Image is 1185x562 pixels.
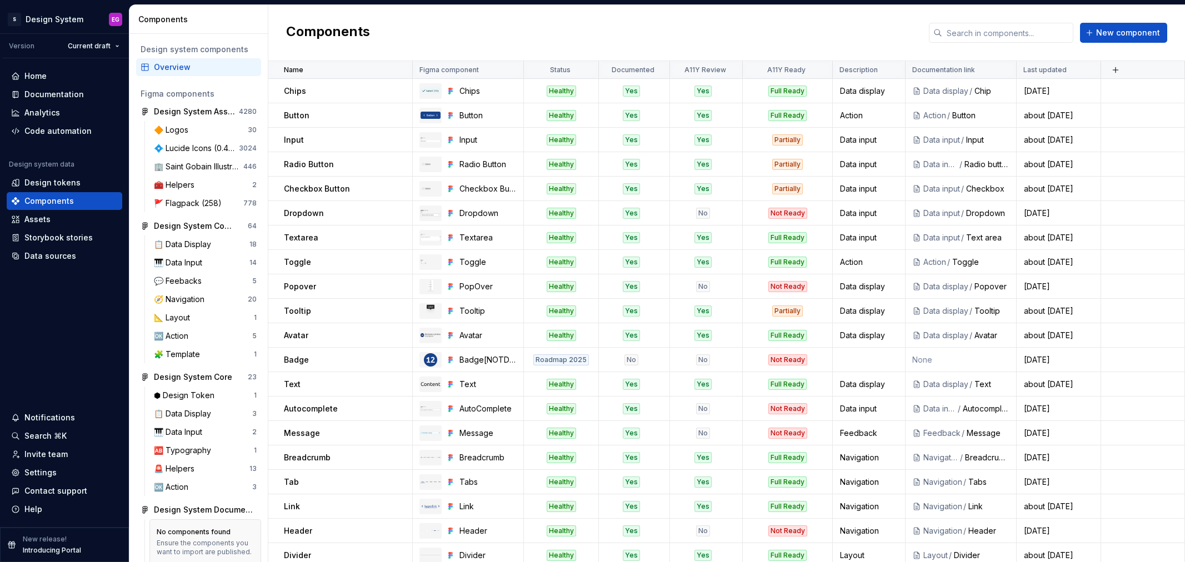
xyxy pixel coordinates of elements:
div: No [696,403,710,414]
div: 📐 Layout [154,312,194,323]
div: Data display [833,330,904,341]
div: Roadmap 2025 [533,354,589,365]
div: Design tokens [24,177,81,188]
div: Design System Assets [154,106,237,117]
div: Partially [772,183,803,194]
div: 🧰 Helpers [154,179,199,190]
div: No [624,354,638,365]
div: Analytics [24,107,60,118]
div: about [DATE] [1017,110,1100,121]
div: Yes [694,86,712,97]
img: Message [421,431,441,434]
div: Dropdown [459,208,517,219]
p: Autocomplete [284,403,338,414]
a: Design System Documentation [136,501,261,519]
div: Toggle [459,257,517,268]
div: Dropdown [966,208,1009,219]
div: Input [459,134,517,145]
div: [DATE] [1017,208,1100,219]
a: 🆗 Action3 [149,478,261,496]
a: Documentation [7,86,122,103]
div: Figma components [141,88,257,99]
div: Avatar [459,330,517,341]
a: 🚨 Helpers13 [149,460,261,478]
div: Yes [623,281,640,292]
div: / [957,403,963,414]
div: 2 [252,428,257,436]
a: 🎹 Data Input14 [149,254,261,272]
div: / [960,134,966,145]
p: A11Y Ready [767,66,806,74]
a: 🆗 Action5 [149,327,261,345]
img: Link [421,504,441,509]
a: ⬢ Design Token1 [149,387,261,404]
div: Healthy [547,232,576,243]
div: about [DATE] [1017,183,1100,194]
div: Invite team [24,449,68,460]
div: 5 [252,277,257,285]
div: Chip [974,86,1009,97]
div: [DATE] [1017,403,1100,414]
div: 📋 Data Display [154,239,216,250]
p: Message [284,428,320,439]
div: Autocomplete [963,403,1009,414]
p: Dropdown [284,208,324,219]
p: Badge [284,354,309,365]
p: Status [550,66,571,74]
div: 1 [254,391,257,400]
div: Yes [623,330,640,341]
div: Data input [833,134,904,145]
div: 4280 [239,107,257,116]
p: Textarea [284,232,318,243]
div: Button [952,110,1009,121]
div: Yes [623,305,640,317]
div: Yes [623,86,640,97]
div: Home [24,71,47,82]
div: Yes [694,183,712,194]
div: Healthy [547,403,576,414]
div: Storybook stories [24,232,93,243]
div: / [946,257,952,268]
div: Design system components [141,44,257,55]
div: 20 [248,295,257,304]
div: Healthy [547,330,576,341]
div: Checkbox [966,183,1009,194]
div: Yes [623,403,640,414]
a: 🎹 Data Input2 [149,423,261,441]
div: Badge[NOTDEV] [459,354,517,365]
div: 3 [252,483,257,491]
div: Data sources [24,250,76,262]
a: 📋 Data Display3 [149,405,261,423]
div: 🚨 Helpers [154,463,199,474]
button: Current draft [63,38,124,54]
div: Yes [694,305,712,317]
div: Yes [694,330,712,341]
img: Avatar [421,333,441,337]
div: [DATE] [1017,281,1100,292]
div: Data input [833,403,904,414]
div: Data display [923,330,968,341]
a: 🔶 Logos30 [149,121,261,139]
div: Checkbox Button [459,183,517,194]
div: 🎹 Data Input [154,426,207,438]
p: Radio Button [284,159,334,170]
img: Input [421,137,441,142]
img: Checkbox Button [421,186,441,191]
div: Full Ready [768,232,807,243]
div: Button [459,110,517,121]
div: Yes [694,257,712,268]
div: 1 [254,350,257,359]
div: Healthy [547,134,576,145]
div: Yes [694,134,712,145]
div: Help [24,504,42,515]
div: Action [923,257,946,268]
div: 🆎 Typography [154,445,216,456]
a: Data sources [7,247,122,265]
div: No [696,354,710,365]
div: Not Ready [768,428,807,439]
p: Button [284,110,309,121]
div: Full Ready [768,257,807,268]
div: about [DATE] [1017,159,1100,170]
div: / [968,330,974,341]
p: Popover [284,281,316,292]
